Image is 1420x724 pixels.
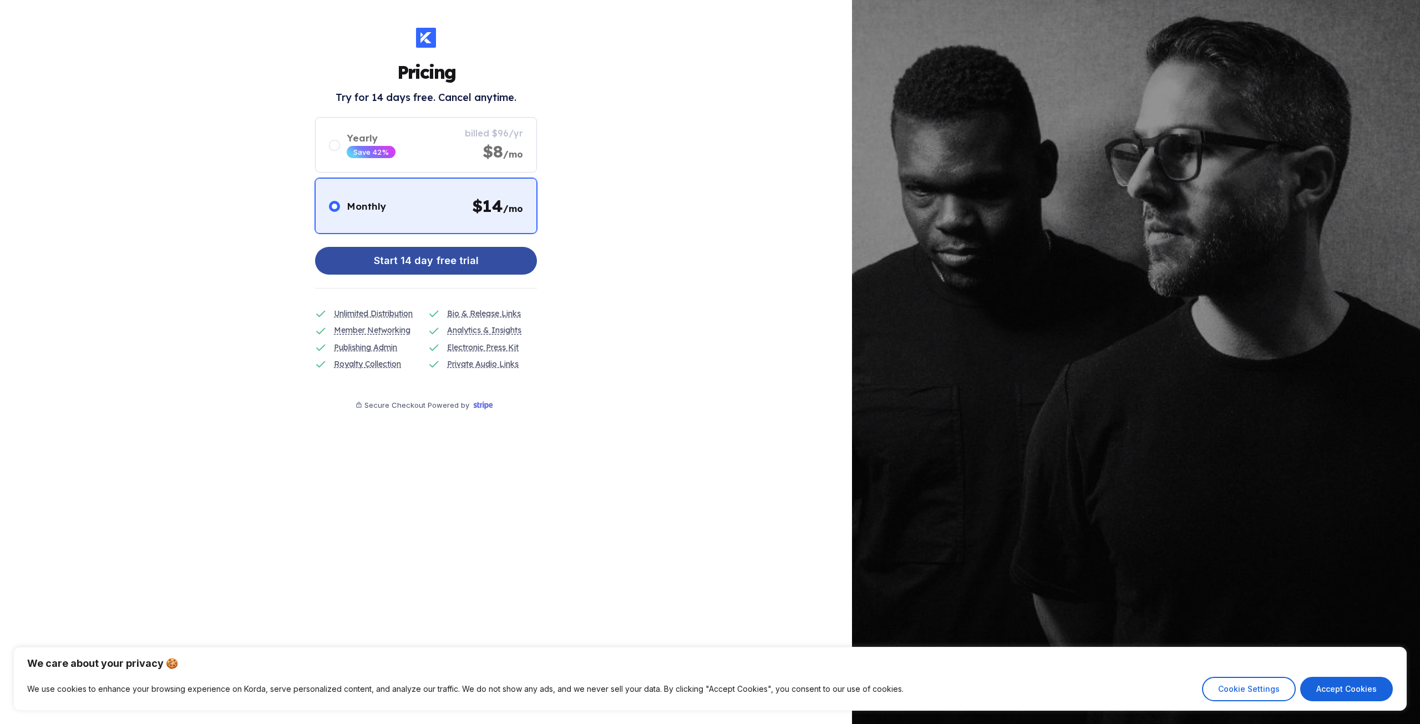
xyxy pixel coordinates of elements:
[353,148,389,156] div: Save 42%
[503,149,523,160] span: /mo
[315,247,537,275] button: Start 14 day free trial
[447,358,519,370] div: Private Audio Links
[334,341,397,353] div: Publishing Admin
[334,324,410,336] div: Member Networking
[397,61,455,83] h1: Pricing
[27,682,904,696] p: We use cookies to enhance your browsing experience on Korda, serve personalized content, and anal...
[447,341,519,353] div: Electronic Press Kit
[447,324,521,336] div: Analytics & Insights
[465,128,523,139] div: billed $96/yr
[364,401,469,409] div: Secure Checkout Powered by
[374,250,479,272] div: Start 14 day free trial
[483,141,523,162] div: $8
[334,358,401,370] div: Royalty Collection
[27,657,1393,670] p: We care about your privacy 🍪
[503,203,523,214] span: /mo
[447,307,521,320] div: Bio & Release Links
[347,200,386,212] div: Monthly
[347,132,395,144] div: Yearly
[1202,677,1296,701] button: Cookie Settings
[334,307,413,320] div: Unlimited Distribution
[472,195,523,216] div: $ 14
[336,91,516,104] h2: Try for 14 days free. Cancel anytime.
[1300,677,1393,701] button: Accept Cookies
